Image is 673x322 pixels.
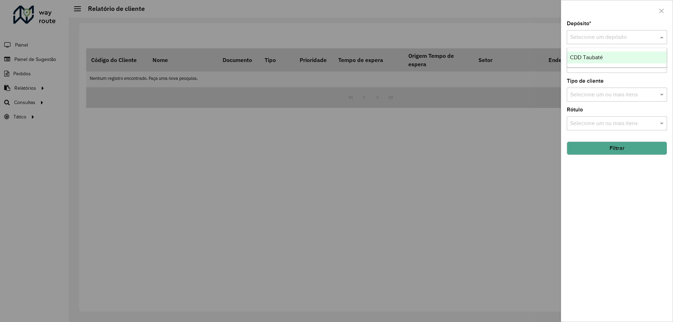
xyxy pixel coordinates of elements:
[567,105,583,114] label: Rótulo
[567,48,667,68] ng-dropdown-panel: Options list
[567,19,591,28] label: Depósito
[567,142,667,155] button: Filtrar
[567,77,604,85] label: Tipo de cliente
[570,54,603,60] span: CDD Taubaté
